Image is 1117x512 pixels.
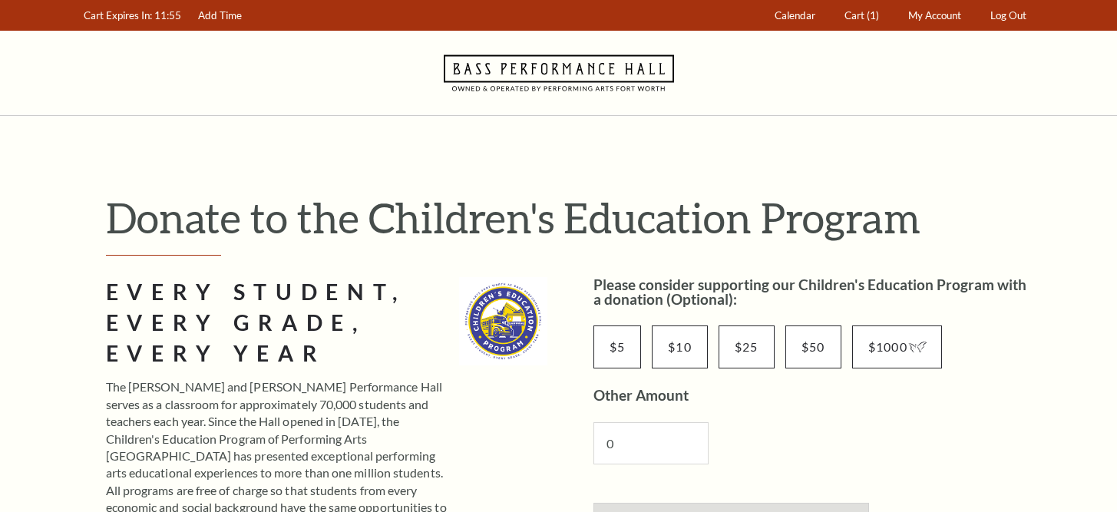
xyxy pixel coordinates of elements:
a: Add Time [190,1,249,31]
input: $10 [652,325,708,368]
input: $25 [719,325,775,368]
label: Please consider supporting our Children's Education Program with a donation (Optional): [593,276,1026,308]
span: Calendar [775,9,815,21]
span: Cart [844,9,864,21]
h1: Donate to the Children's Education Program [106,193,1035,243]
input: $1000 [852,325,942,368]
input: $5 [593,325,642,368]
span: (1) [867,9,879,21]
h2: Every Student, Every Grade, Every Year [106,277,448,369]
input: $50 [785,325,841,368]
span: Cart Expires In: [84,9,152,21]
a: My Account [901,1,968,31]
img: cep_logo_2022_standard_335x335.jpg [459,277,547,365]
span: My Account [908,9,961,21]
label: Other Amount [593,386,689,404]
a: Cart (1) [837,1,886,31]
a: Log Out [983,1,1033,31]
span: 11:55 [154,9,181,21]
a: Calendar [767,1,822,31]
